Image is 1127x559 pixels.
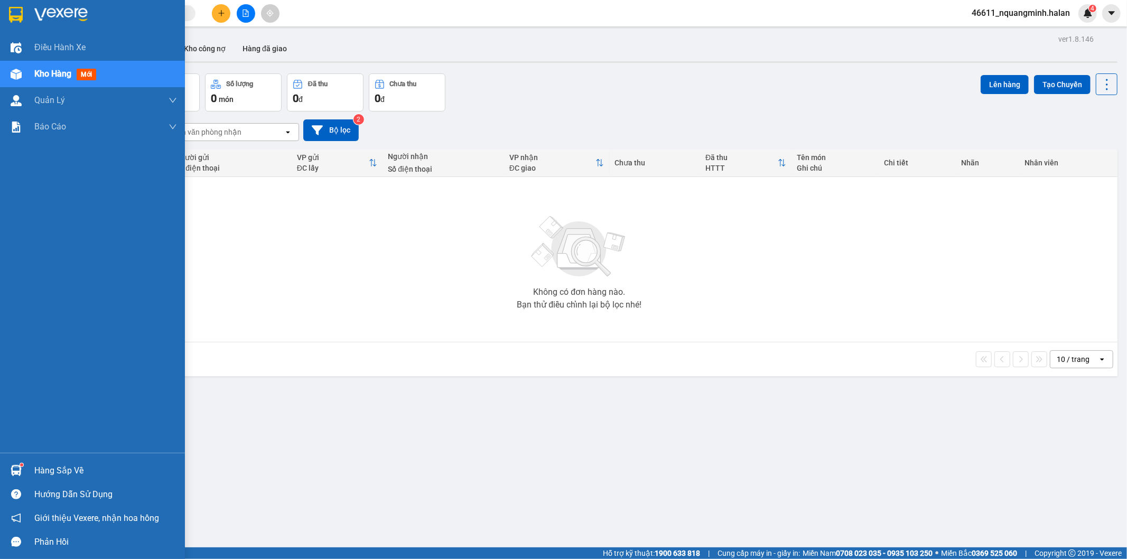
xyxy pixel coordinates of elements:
div: VP nhận [509,153,595,162]
span: Cung cấp máy in - giấy in: [718,547,800,559]
button: Đã thu0đ [287,73,364,111]
img: warehouse-icon [11,465,22,476]
img: solution-icon [11,122,22,133]
img: warehouse-icon [11,95,22,106]
button: plus [212,4,230,23]
span: | [708,547,710,559]
span: down [169,96,177,105]
div: Đã thu [705,153,778,162]
span: Điều hành xe [34,41,86,54]
strong: 0369 525 060 [972,549,1017,557]
div: Đã thu [308,80,328,88]
button: Số lượng0món [205,73,282,111]
div: Số điện thoại [388,165,498,173]
div: Chưa thu [614,159,695,167]
span: down [169,123,177,131]
span: plus [218,10,225,17]
button: Lên hàng [981,75,1029,94]
th: Toggle SortBy [504,149,609,177]
span: aim [266,10,274,17]
span: Quản Lý [34,94,65,107]
sup: 2 [353,114,364,125]
svg: open [1098,355,1106,364]
div: Không có đơn hàng nào. [533,288,625,296]
span: caret-down [1107,8,1116,18]
div: Nhân viên [1024,159,1112,167]
div: Tên món [797,153,874,162]
button: Kho công nợ [175,36,234,61]
span: Giới thiệu Vexere, nhận hoa hồng [34,511,159,525]
span: Báo cáo [34,120,66,133]
span: 4 [1091,5,1094,12]
div: 10 / trang [1057,354,1089,365]
span: Miền Bắc [941,547,1017,559]
button: Bộ lọc [303,119,359,141]
span: message [11,537,21,547]
div: ĐC giao [509,164,595,172]
img: logo-vxr [9,7,23,23]
button: Chưa thu0đ [369,73,445,111]
th: Toggle SortBy [700,149,791,177]
span: copyright [1068,549,1076,557]
th: Toggle SortBy [292,149,383,177]
span: | [1025,547,1027,559]
div: Nhãn [962,159,1014,167]
div: Chọn văn phòng nhận [169,127,241,137]
span: file-add [242,10,249,17]
sup: 1 [20,463,23,467]
div: Số điện thoại [175,164,286,172]
span: 46611_nquangminh.halan [963,6,1078,20]
strong: 0708 023 035 - 0935 103 250 [836,549,933,557]
button: file-add [237,4,255,23]
div: HTTT [705,164,778,172]
div: Phản hồi [34,534,177,550]
button: caret-down [1102,4,1121,23]
div: Bạn thử điều chỉnh lại bộ lọc nhé! [517,301,641,309]
div: Ghi chú [797,164,874,172]
span: mới [77,69,96,80]
div: Người nhận [388,152,498,161]
span: notification [11,513,21,523]
span: question-circle [11,489,21,499]
button: Tạo Chuyến [1034,75,1091,94]
img: warehouse-icon [11,69,22,80]
span: ⚪️ [935,551,938,555]
img: icon-new-feature [1083,8,1093,18]
div: ver 1.8.146 [1058,33,1094,45]
div: Người gửi [175,153,286,162]
div: Hướng dẫn sử dụng [34,487,177,502]
span: 0 [293,92,299,105]
strong: 1900 633 818 [655,549,700,557]
span: Miền Nam [803,547,933,559]
span: 0 [375,92,380,105]
div: Hàng sắp về [34,463,177,479]
button: Hàng đã giao [234,36,295,61]
div: Chi tiết [884,159,951,167]
div: ĐC lấy [297,164,369,172]
div: Chưa thu [390,80,417,88]
span: Kho hàng [34,69,71,79]
button: aim [261,4,280,23]
img: svg+xml;base64,PHN2ZyBjbGFzcz0ibGlzdC1wbHVnX19zdmciIHhtbG5zPSJodHRwOi8vd3d3LnczLm9yZy8yMDAwL3N2Zy... [526,210,632,284]
span: 0 [211,92,217,105]
span: Hỗ trợ kỹ thuật: [603,547,700,559]
div: VP gửi [297,153,369,162]
svg: open [284,128,292,136]
span: món [219,95,234,104]
div: Số lượng [226,80,253,88]
img: warehouse-icon [11,42,22,53]
sup: 4 [1089,5,1096,12]
span: đ [380,95,385,104]
span: đ [299,95,303,104]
